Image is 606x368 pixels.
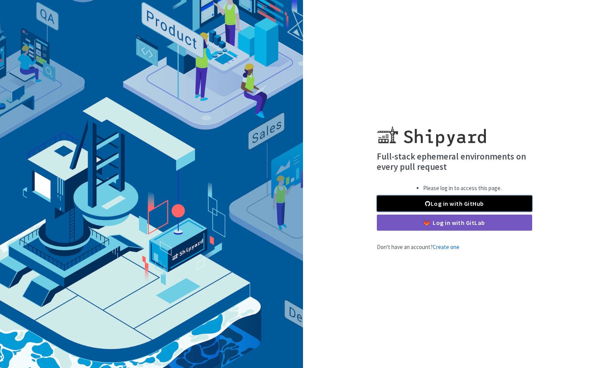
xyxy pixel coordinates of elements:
[377,215,532,231] a: Log in with GitLab
[377,117,486,147] img: Shipyard logo
[377,243,459,251] span: Don't have an account?
[377,195,532,212] a: Log in with GitHub
[424,220,430,226] img: gitlab-color.svg
[433,243,459,251] a: Create one
[423,184,502,193] li: Please log in to access this page.
[377,151,532,172] h4: Full-stack ephemeral environments on every pull request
